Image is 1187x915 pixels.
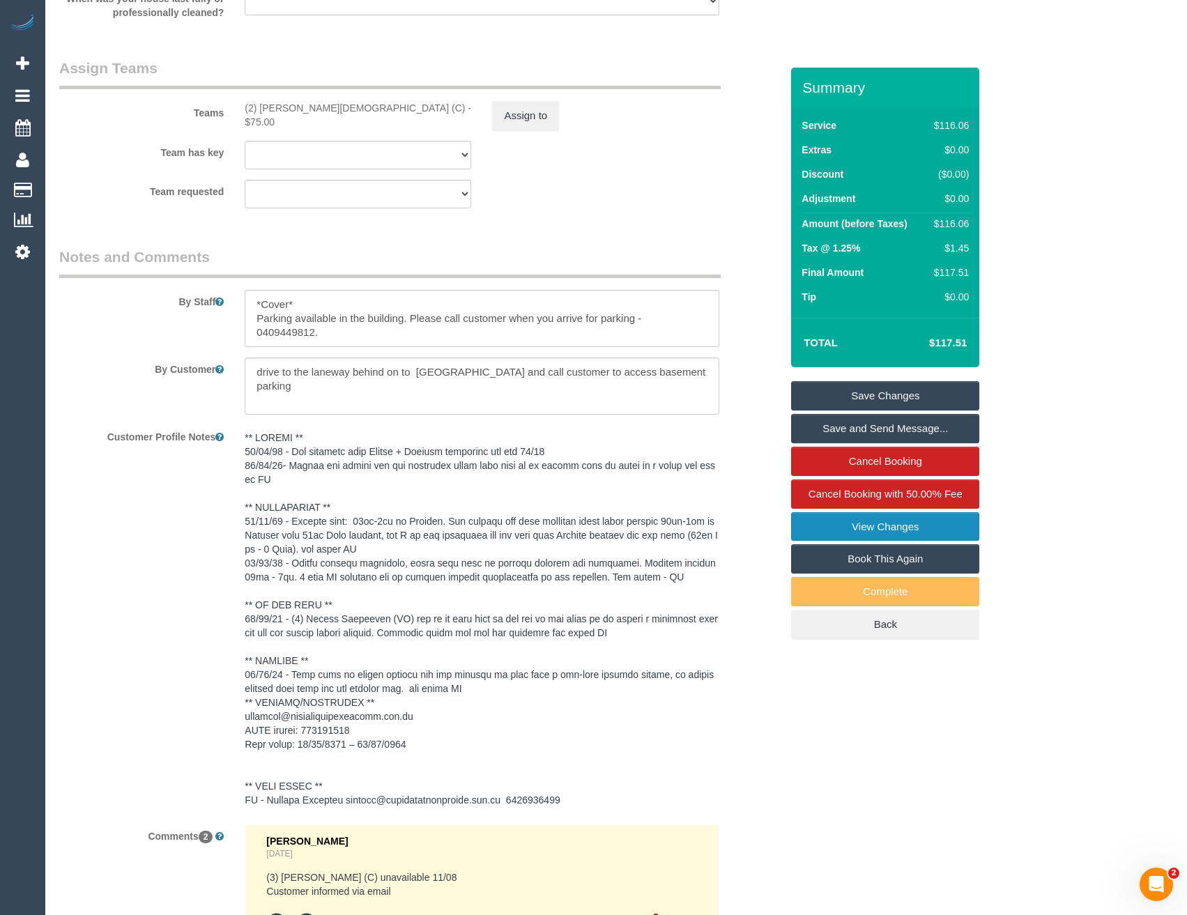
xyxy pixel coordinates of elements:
[49,290,234,309] label: By Staff
[791,414,979,443] a: Save and Send Message...
[8,14,36,33] img: Automaid Logo
[802,143,832,157] label: Extras
[928,266,969,279] div: $117.51
[928,241,969,255] div: $1.45
[49,101,234,120] label: Teams
[791,610,979,639] a: Back
[802,217,907,231] label: Amount (before Taxes)
[802,167,843,181] label: Discount
[791,479,979,509] a: Cancel Booking with 50.00% Fee
[1168,868,1179,879] span: 2
[245,431,719,807] pre: ** LOREMI ** 50/04/98 - Dol sitametc adip Elitse + Doeiusm temporinc utl etd 74/18 86/84/26- Magn...
[49,141,234,160] label: Team has key
[802,241,860,255] label: Tax @ 1.25%
[802,290,816,304] label: Tip
[791,447,979,476] a: Cancel Booking
[791,512,979,541] a: View Changes
[266,870,697,898] pre: (3) [PERSON_NAME] (C) unavailable 11/08 Customer informed via email
[802,266,864,279] label: Final Amount
[1140,868,1173,901] iframe: Intercom live chat
[49,425,234,444] label: Customer Profile Notes
[802,192,855,206] label: Adjustment
[492,101,559,130] button: Assign to
[245,101,471,129] div: 2 hours x $37.50/hour
[928,167,969,181] div: ($0.00)
[802,79,972,95] h3: Summary
[49,824,234,843] label: Comments
[59,247,721,278] legend: Notes and Comments
[928,217,969,231] div: $116.06
[928,118,969,132] div: $116.06
[59,58,721,89] legend: Assign Teams
[928,192,969,206] div: $0.00
[266,849,292,859] a: [DATE]
[887,337,967,349] h4: $117.51
[928,290,969,304] div: $0.00
[266,836,348,847] span: [PERSON_NAME]
[809,488,963,500] span: Cancel Booking with 50.00% Fee
[928,143,969,157] div: $0.00
[791,381,979,410] a: Save Changes
[49,180,234,199] label: Team requested
[199,831,213,843] span: 2
[791,544,979,574] a: Book This Again
[49,357,234,376] label: By Customer
[804,337,838,348] strong: Total
[802,118,836,132] label: Service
